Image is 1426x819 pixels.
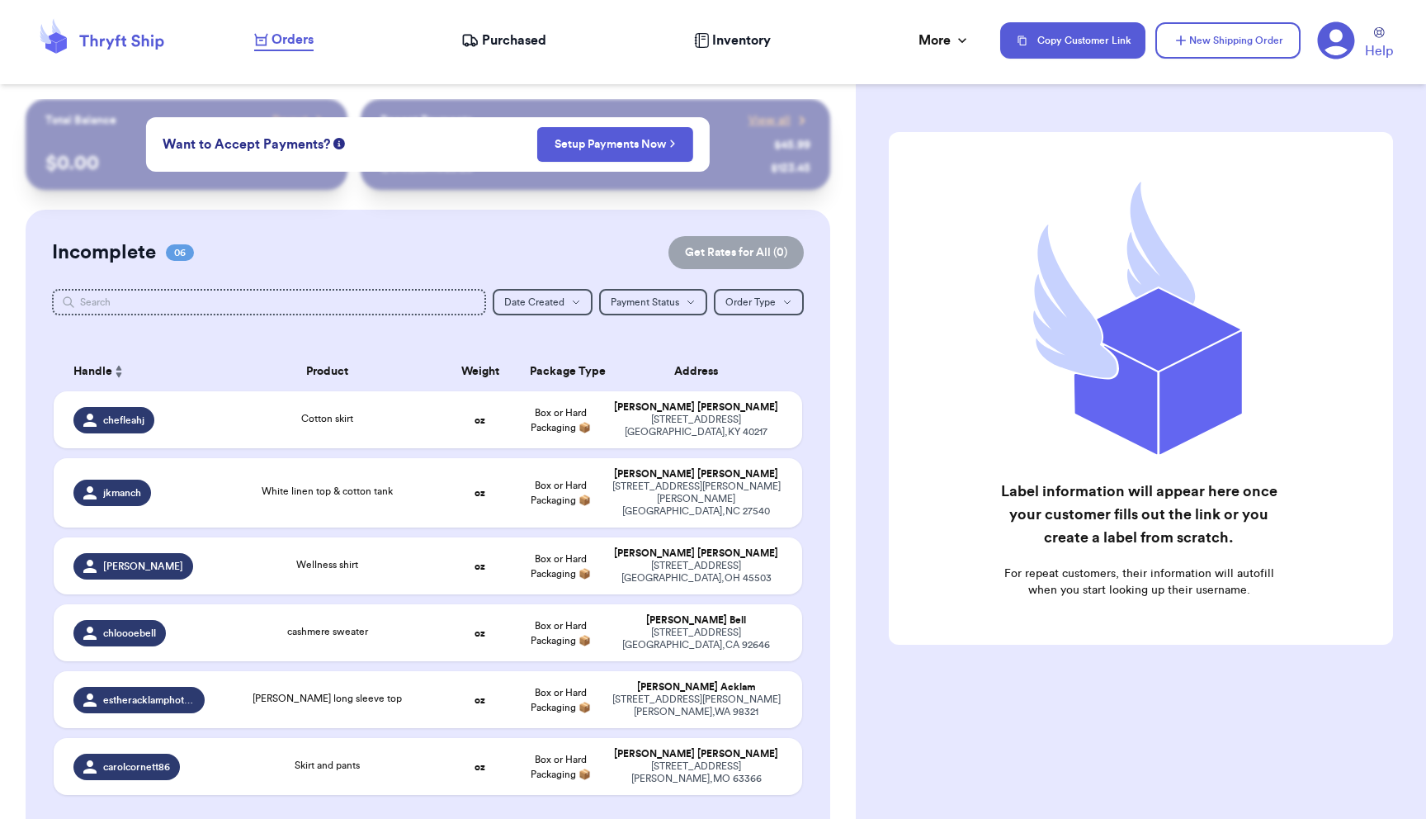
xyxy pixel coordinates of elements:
span: Skirt and pants [295,760,360,770]
span: [PERSON_NAME] [103,560,183,573]
span: Handle [73,363,112,381]
h2: Label information will appear here once your customer fills out the link or you create a label fr... [997,480,1282,549]
a: Purchased [461,31,546,50]
strong: oz [475,695,485,705]
button: Payment Status [599,289,707,315]
h2: Incomplete [52,239,156,266]
p: Total Balance [45,112,116,129]
p: For repeat customers, their information will autofill when you start looking up their username. [997,566,1282,599]
span: Box or Hard Packaging 📦 [531,481,591,505]
span: Cotton skirt [301,414,353,424]
div: [PERSON_NAME] Acklam [611,681,782,694]
div: More [918,31,970,50]
th: Package Type [520,352,600,391]
span: Payout [272,112,308,129]
div: [PERSON_NAME] [PERSON_NAME] [611,748,782,760]
span: Inventory [712,31,771,50]
span: Payment Status [611,297,679,307]
span: estheracklamphotography [103,694,195,707]
strong: oz [475,762,485,772]
span: Order Type [725,297,776,307]
input: Search [52,289,486,315]
span: Box or Hard Packaging 📦 [531,621,591,646]
a: Orders [254,30,314,51]
th: Address [601,352,802,391]
a: Setup Payments Now [555,136,676,153]
th: Weight [440,352,520,391]
span: Wellness shirt [296,560,358,570]
span: Box or Hard Packaging 📦 [531,688,591,712]
span: Date Created [504,297,564,307]
span: Box or Hard Packaging 📦 [531,755,591,779]
span: Orders [272,30,314,50]
button: Setup Payments Now [537,127,693,162]
div: [PERSON_NAME] [PERSON_NAME] [611,468,782,481]
span: jkmanch [103,486,141,499]
th: Product [215,352,440,391]
span: Box or Hard Packaging 📦 [531,408,591,433]
div: [STREET_ADDRESS][PERSON_NAME] [PERSON_NAME][GEOGRAPHIC_DATA] , NC 27540 [611,481,782,518]
span: chloooebell [103,627,156,640]
div: $ 45.99 [774,137,810,154]
div: [PERSON_NAME] [PERSON_NAME] [611,547,782,560]
span: Box or Hard Packaging 📦 [531,554,591,579]
div: [STREET_ADDRESS] [GEOGRAPHIC_DATA] , CA 92646 [611,627,782,651]
span: cashmere sweater [287,627,368,637]
button: Date Created [493,289,593,315]
span: Purchased [482,31,546,50]
a: Payout [272,112,328,129]
span: carolcornett86 [103,760,170,774]
div: [STREET_ADDRESS] [GEOGRAPHIC_DATA] , OH 45503 [611,560,782,585]
div: [STREET_ADDRESS] [PERSON_NAME] , MO 63366 [611,760,782,785]
button: Copy Customer Link [1000,22,1145,59]
strong: oz [475,415,485,425]
strong: oz [475,561,485,571]
a: Help [1365,27,1393,61]
button: Order Type [714,289,804,315]
span: White linen top & cotton tank [262,486,393,496]
p: $ 0.00 [45,150,328,177]
div: [PERSON_NAME] [PERSON_NAME] [611,401,782,414]
button: New Shipping Order [1155,22,1301,59]
div: [STREET_ADDRESS] [GEOGRAPHIC_DATA] , KY 40217 [611,414,782,438]
div: [STREET_ADDRESS][PERSON_NAME] [PERSON_NAME] , WA 98321 [611,694,782,718]
span: [PERSON_NAME] long sleeve top [253,694,402,703]
strong: oz [475,488,485,498]
button: Get Rates for All (0) [668,236,804,269]
span: 06 [166,244,194,261]
button: Sort ascending [112,362,125,381]
div: $ 123.45 [771,160,810,177]
span: chefleahj [103,414,144,427]
strong: oz [475,628,485,638]
span: Help [1365,41,1393,61]
div: [PERSON_NAME] Bell [611,614,782,627]
span: Want to Accept Payments? [163,135,330,154]
span: View all [748,112,791,129]
p: Recent Payments [380,112,472,129]
a: View all [748,112,810,129]
a: Inventory [694,31,771,50]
